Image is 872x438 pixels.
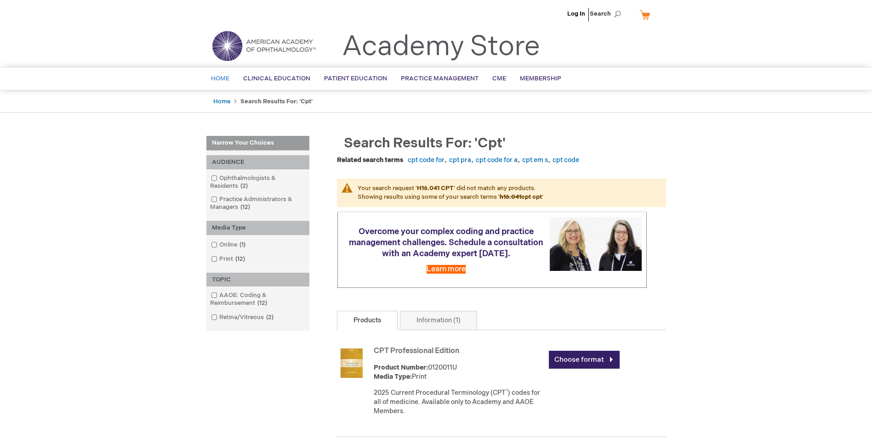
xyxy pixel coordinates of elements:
[213,98,230,105] a: Home
[264,314,276,321] span: 2
[240,98,313,105] strong: Search results for: 'cpt'
[206,155,309,169] div: AUDIENCE
[342,30,540,63] a: Academy Store
[492,75,506,82] span: CME
[553,156,579,164] a: cpt code
[337,156,403,165] dt: Related search terms
[520,75,561,82] span: Membership
[233,255,247,263] span: 12
[500,193,521,201] strike: h16.041
[567,10,585,17] a: Log In
[401,75,479,82] span: Practice Management
[209,255,249,264] a: Print12
[209,195,307,212] a: Practice Administrators & Managers12
[476,156,518,164] a: cpt code for a
[374,363,544,382] div: 0120011U Print
[237,241,248,248] span: 1
[324,75,387,82] span: Patient Education
[550,217,642,271] img: Schedule a consultation with an Academy expert today
[408,156,445,164] a: cpt code for
[243,75,310,82] span: Clinical Education
[417,185,454,192] strong: H16.041 CPT
[337,311,398,330] a: Products
[209,241,249,249] a: Online1
[206,273,309,287] div: TOPIC
[238,203,252,211] span: 12
[374,364,428,371] strong: Product Number:
[374,347,459,355] a: CPT Professional Edition
[590,5,625,23] span: Search
[209,291,307,308] a: AAOE: Coding & Reimbursement12
[549,351,620,369] a: Choose format
[522,156,548,164] a: cpt em s
[255,299,269,307] span: 12
[349,227,543,258] span: Overcome your complex coding and practice management challenges. Schedule a consultation with an ...
[506,388,508,394] sup: ®
[344,135,506,152] span: Search results for: 'cpt'
[400,311,477,330] a: Information (1)
[238,182,250,190] span: 2
[449,156,471,164] a: cpt pra
[206,221,309,235] div: Media Type
[209,313,277,322] a: Retina/Vitreous2
[209,174,307,191] a: Ophthalmologists & Residents2
[427,265,466,274] a: Learn more
[374,388,544,416] p: 2025 Current Procedural Terminology (CPT ) codes for all of medicine. Available only to Academy a...
[206,136,309,151] strong: Narrow Your Choices
[500,193,542,201] strong: cpt cpt
[337,179,666,207] p: Your search request ' ' did not match any products. Showing results using some of your search ter...
[337,348,366,378] img: CPT Professional Edition
[211,75,229,82] span: Home
[374,373,412,381] strong: Media Type:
